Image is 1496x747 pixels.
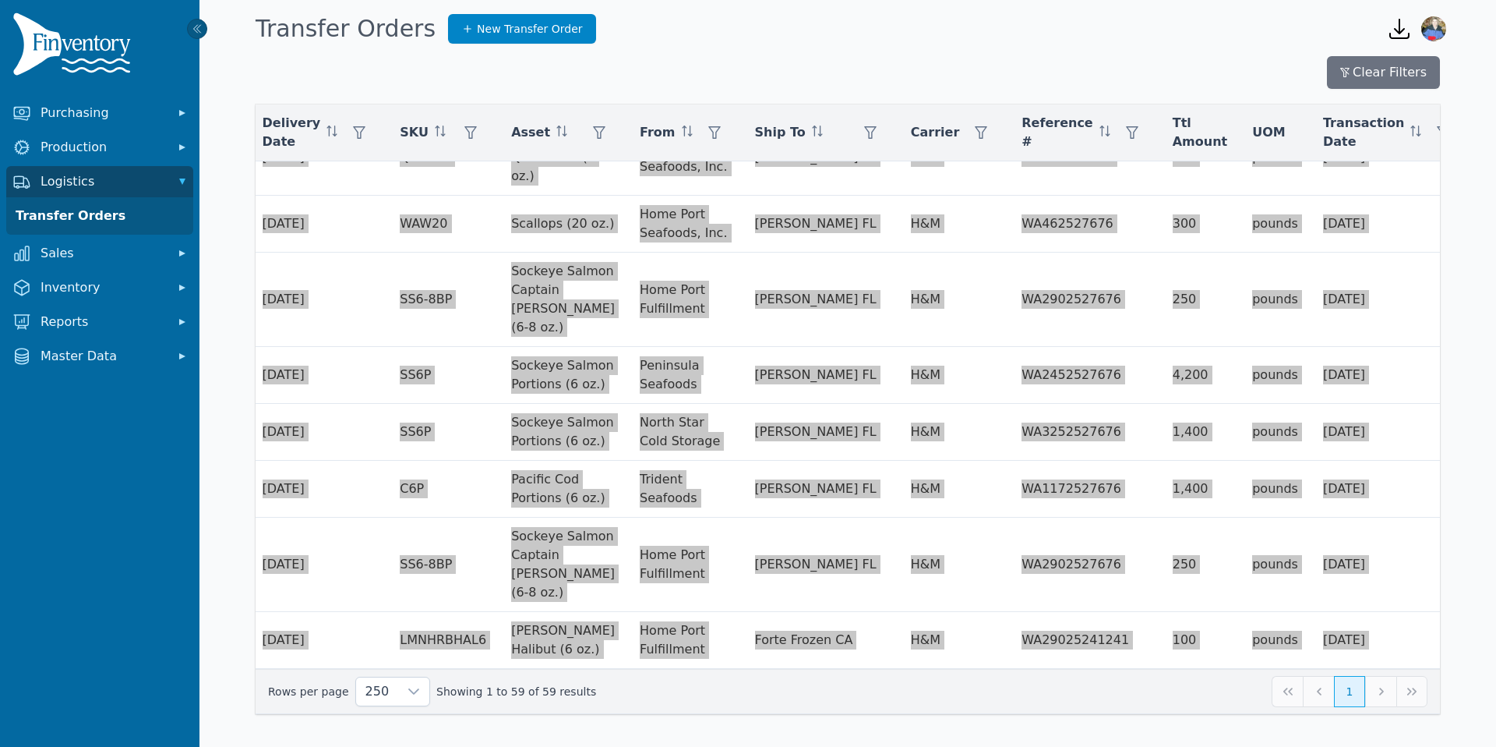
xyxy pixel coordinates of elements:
td: 1,400 [1160,404,1240,461]
td: 250 [1160,253,1240,347]
button: Inventory [6,272,193,303]
td: 4,200 [1160,347,1240,404]
td: H&M [898,404,1010,461]
button: Page 1 [1334,676,1365,707]
td: C6P [387,461,499,518]
td: 300 [1160,196,1240,253]
td: WA2902527676 [1009,518,1159,612]
span: Reports [41,313,165,331]
span: Master Data [41,347,165,366]
td: [DATE] [1311,612,1472,669]
td: [DATE] [250,518,388,612]
span: Carrier [911,123,960,142]
span: Rows per page [356,678,399,706]
td: Home Port Seafoods, Inc. [627,196,742,253]
td: WA462527676 [1009,196,1159,253]
td: 250 [1160,518,1240,612]
td: Peninsula Seafoods [627,347,742,404]
td: SS6P [387,404,499,461]
span: Showing 1 to 59 of 59 results [436,684,596,699]
td: Sockeye Salmon Captain [PERSON_NAME] (6-8 oz.) [499,518,627,612]
td: Home Port Fulfillment [627,518,742,612]
span: Reference # [1021,114,1092,151]
td: 1,400 [1160,461,1240,518]
td: H&M [898,253,1010,347]
td: pounds [1240,461,1311,518]
a: Transfer Orders [9,200,190,232]
span: Asset [511,123,550,142]
td: [PERSON_NAME] Halibut (6 oz.) [499,612,627,669]
span: Ship To [755,123,806,142]
a: New Transfer Order [448,14,596,44]
td: Home Port Fulfillment [627,612,742,669]
td: H&M [898,347,1010,404]
button: Reports [6,306,193,338]
td: H&M [898,196,1010,253]
button: Logistics [6,166,193,197]
td: pounds [1240,196,1311,253]
td: [PERSON_NAME] FL [743,461,898,518]
td: [DATE] [250,196,388,253]
td: [PERSON_NAME] FL [743,347,898,404]
td: [DATE] [1311,461,1472,518]
button: Purchasing [6,97,193,129]
td: [PERSON_NAME] FL [743,518,898,612]
td: WA1172527676 [1009,461,1159,518]
td: H&M [898,612,1010,669]
td: Scallops (20 oz.) [499,196,627,253]
span: Sales [41,244,165,263]
td: [DATE] [250,612,388,669]
td: SS6-8BP [387,253,499,347]
img: Jennifer Keith [1421,16,1446,41]
td: [DATE] [250,253,388,347]
td: Sockeye Salmon Portions (6 oz.) [499,404,627,461]
td: Trident Seafoods [627,461,742,518]
td: [DATE] [250,347,388,404]
td: SS6P [387,347,499,404]
td: WAW20 [387,196,499,253]
td: [DATE] [1311,518,1472,612]
td: Pacific Cod Portions (6 oz.) [499,461,627,518]
td: pounds [1240,404,1311,461]
td: Sockeye Salmon Captain [PERSON_NAME] (6-8 oz.) [499,253,627,347]
span: From [640,123,675,142]
span: Transaction Date [1323,114,1405,151]
td: Home Port Fulfillment [627,253,742,347]
td: pounds [1240,347,1311,404]
span: Inventory [41,278,165,297]
button: Sales [6,238,193,269]
span: Ttl Amount [1173,114,1227,151]
td: Sockeye Salmon Portions (6 oz.) [499,347,627,404]
td: [DATE] [1311,253,1472,347]
td: pounds [1240,518,1311,612]
td: [DATE] [250,404,388,461]
td: 100 [1160,612,1240,669]
td: North Star Cold Storage [627,404,742,461]
span: Logistics [41,172,165,191]
td: Forte Frozen CA [743,612,898,669]
img: Finventory [12,12,137,82]
td: pounds [1240,253,1311,347]
td: [DATE] [1311,196,1472,253]
td: WA2452527676 [1009,347,1159,404]
h1: Transfer Orders [256,15,436,43]
span: SKU [400,123,429,142]
button: Production [6,132,193,163]
span: Purchasing [41,104,165,122]
button: Master Data [6,341,193,372]
td: WA2902527676 [1009,253,1159,347]
td: [DATE] [1311,404,1472,461]
td: WA29025241241 [1009,612,1159,669]
td: [PERSON_NAME] FL [743,253,898,347]
td: H&M [898,461,1010,518]
td: [PERSON_NAME] FL [743,196,898,253]
td: [DATE] [250,461,388,518]
td: LMNHRBHAL6 [387,612,499,669]
span: Delivery Date [263,114,321,151]
td: SS6-8BP [387,518,499,612]
span: New Transfer Order [477,21,583,37]
td: H&M [898,518,1010,612]
span: Production [41,138,165,157]
td: [PERSON_NAME] FL [743,404,898,461]
td: WA3252527676 [1009,404,1159,461]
